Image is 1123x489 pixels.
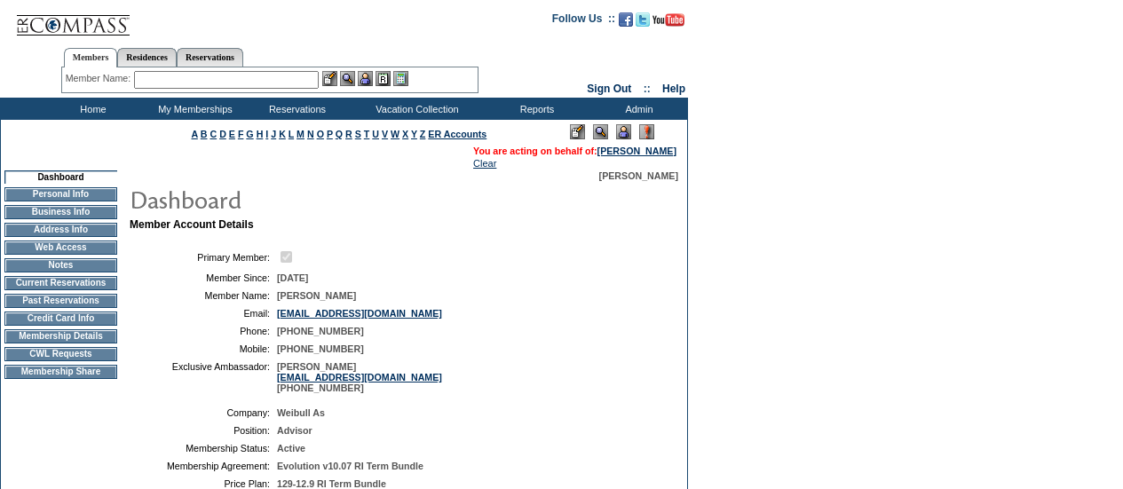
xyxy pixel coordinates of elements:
td: Phone: [137,326,270,336]
td: Membership Share [4,365,117,379]
td: Past Reservations [4,294,117,308]
a: E [229,129,235,139]
img: Follow us on Twitter [636,12,650,27]
a: Q [336,129,343,139]
td: Member Name: [137,290,270,301]
td: Email: [137,308,270,319]
td: Membership Status: [137,443,270,454]
a: B [201,129,208,139]
span: :: [644,83,651,95]
td: Address Info [4,223,117,237]
a: L [289,129,294,139]
td: Exclusive Ambassador: [137,361,270,393]
a: V [382,129,388,139]
span: [PHONE_NUMBER] [277,343,364,354]
b: Member Account Details [130,218,254,231]
a: Subscribe to our YouTube Channel [652,18,684,28]
td: Home [40,98,142,120]
a: H [257,129,264,139]
a: Help [662,83,685,95]
a: [EMAIL_ADDRESS][DOMAIN_NAME] [277,372,442,383]
img: Log Concern/Member Elevation [639,124,654,139]
a: Sign Out [587,83,631,95]
td: Reservations [244,98,346,120]
a: A [192,129,198,139]
div: Member Name: [66,71,134,86]
span: Active [277,443,305,454]
td: My Memberships [142,98,244,120]
td: Dashboard [4,170,117,184]
td: Current Reservations [4,276,117,290]
a: F [238,129,244,139]
img: Impersonate [358,71,373,86]
td: Credit Card Info [4,312,117,326]
span: Weibull As [277,407,325,418]
span: [DATE] [277,272,308,283]
td: Mobile: [137,343,270,354]
td: Membership Details [4,329,117,343]
a: D [219,129,226,139]
img: Subscribe to our YouTube Channel [652,13,684,27]
img: Impersonate [616,124,631,139]
a: [PERSON_NAME] [597,146,676,156]
span: 129-12.9 RI Term Bundle [277,478,386,489]
span: [PERSON_NAME] [277,290,356,301]
td: CWL Requests [4,347,117,361]
td: Price Plan: [137,478,270,489]
a: Y [411,129,417,139]
a: Clear [473,158,496,169]
a: W [391,129,399,139]
a: I [265,129,268,139]
a: O [317,129,324,139]
img: View [340,71,355,86]
span: Evolution v10.07 RI Term Bundle [277,461,423,471]
a: S [355,129,361,139]
span: [PERSON_NAME] [PHONE_NUMBER] [277,361,442,393]
span: [PHONE_NUMBER] [277,326,364,336]
a: K [279,129,286,139]
td: Personal Info [4,187,117,201]
span: Advisor [277,425,312,436]
span: You are acting on behalf of: [473,146,676,156]
a: G [246,129,253,139]
a: P [327,129,333,139]
td: Position: [137,425,270,436]
td: Company: [137,407,270,418]
td: Reports [484,98,586,120]
td: Vacation Collection [346,98,484,120]
span: [PERSON_NAME] [599,170,678,181]
a: Residences [117,48,177,67]
a: U [372,129,379,139]
td: Member Since: [137,272,270,283]
img: b_edit.gif [322,71,337,86]
img: b_calculator.gif [393,71,408,86]
td: Primary Member: [137,248,270,265]
td: Follow Us :: [552,11,615,32]
a: J [271,129,276,139]
td: Membership Agreement: [137,461,270,471]
a: [EMAIL_ADDRESS][DOMAIN_NAME] [277,308,442,319]
img: Reservations [376,71,391,86]
a: N [307,129,314,139]
a: R [345,129,352,139]
a: Reservations [177,48,243,67]
a: C [210,129,217,139]
td: Notes [4,258,117,272]
img: Edit Mode [570,124,585,139]
a: M [297,129,304,139]
img: pgTtlDashboard.gif [129,181,484,217]
a: T [364,129,370,139]
img: Become our fan on Facebook [619,12,633,27]
td: Web Access [4,241,117,255]
a: Z [420,129,426,139]
td: Business Info [4,205,117,219]
img: View Mode [593,124,608,139]
a: Members [64,48,118,67]
td: Admin [586,98,688,120]
a: ER Accounts [428,129,486,139]
a: X [402,129,408,139]
a: Become our fan on Facebook [619,18,633,28]
a: Follow us on Twitter [636,18,650,28]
